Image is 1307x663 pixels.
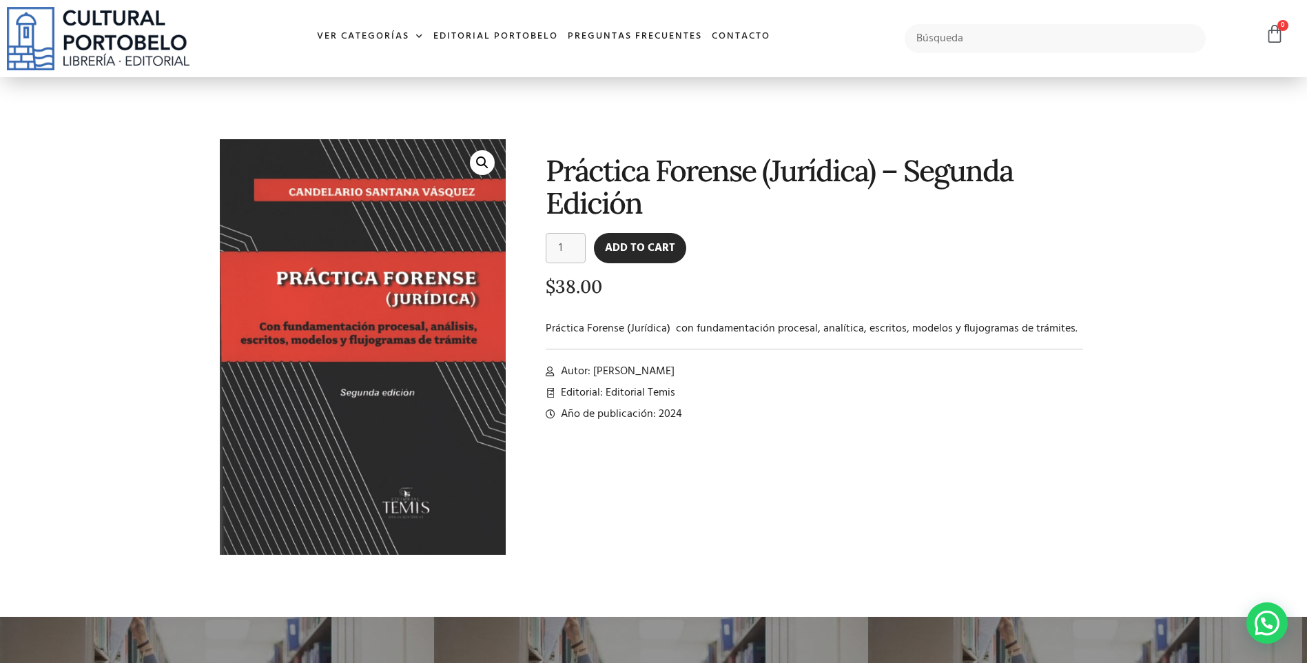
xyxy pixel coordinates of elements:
button: Add to cart [594,233,686,263]
a: Contacto [707,22,775,52]
p: Práctica Forense (Jurídica) con fundamentación procesal, analítica, escritos, modelos y flujogram... [546,320,1084,337]
a: 🔍 [470,150,495,175]
span: $ [546,275,555,298]
a: Editorial Portobelo [429,22,563,52]
div: Contactar por WhatsApp [1246,602,1288,644]
h1: Práctica Forense (Jurídica) – Segunda Edición [546,154,1084,220]
a: 0 [1265,24,1284,44]
a: Ver Categorías [312,22,429,52]
bdi: 38.00 [546,275,602,298]
span: Autor: [PERSON_NAME] [557,363,675,380]
input: Búsqueda [905,24,1206,53]
span: Editorial: Editorial Temis [557,385,675,401]
input: Product quantity [546,233,586,263]
span: Año de publicación: 2024 [557,406,682,422]
span: 0 [1277,20,1288,31]
a: Preguntas frecuentes [563,22,707,52]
